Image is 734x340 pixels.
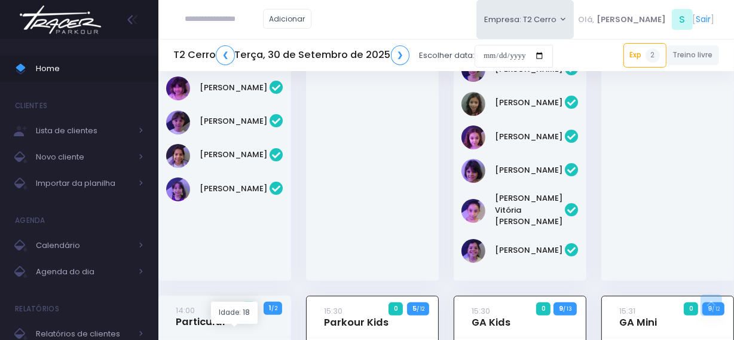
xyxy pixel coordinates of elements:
span: Agenda do dia [36,264,131,280]
img: Malu Bernardes [461,159,485,183]
a: [PERSON_NAME] [495,164,565,176]
strong: 9 [559,304,563,313]
div: Idade: 18 [211,302,258,324]
h4: Relatórios [15,297,59,321]
a: Exp2 [623,43,666,67]
img: Julia de Campos Munhoz [461,92,485,116]
a: ❮ [216,45,235,65]
img: Chiara Real Oshima Hirata [166,76,190,100]
a: 15:30GA Kids [472,305,510,329]
img: Maria Clara Frateschi [166,111,190,134]
small: 15:31 [619,305,635,317]
a: 14:00Particular [176,304,227,328]
span: S [672,9,693,30]
a: [PERSON_NAME] [495,131,565,143]
div: [ ] [574,6,719,33]
span: Calendário [36,238,131,253]
a: [PERSON_NAME] [495,97,565,109]
img: Nina Elias [166,177,190,201]
h4: Agenda [15,209,45,232]
strong: 1 [269,303,271,313]
span: Olá, [579,14,595,26]
a: [PERSON_NAME] [200,149,270,161]
a: Treino livre [666,45,720,65]
a: [PERSON_NAME] [200,183,270,195]
span: Home [36,61,143,76]
a: [PERSON_NAME] Vitória [PERSON_NAME] [495,192,565,228]
small: / 2 [271,305,277,312]
small: / 13 [563,305,572,313]
img: Sofia John [461,239,485,263]
img: Maria Vitória Silva Moura [461,199,485,223]
a: Sair [696,13,711,26]
a: [PERSON_NAME] [200,115,270,127]
span: 0 [684,302,698,316]
img: Marina Árju Aragão Abreu [166,144,190,168]
div: Escolher data: [173,42,553,69]
a: [PERSON_NAME] [200,82,270,94]
a: ❯ [391,45,410,65]
a: 15:31GA Mini [619,305,657,329]
h4: Clientes [15,94,47,118]
small: 14:00 [176,305,195,316]
small: 15:30 [472,305,490,317]
small: 15:30 [324,305,342,317]
a: [PERSON_NAME] [495,244,565,256]
span: [PERSON_NAME] [597,14,666,26]
h5: T2 Cerro Terça, 30 de Setembro de 2025 [173,45,409,65]
span: Importar da planilha [36,176,131,191]
span: Novo cliente [36,149,131,165]
a: Adicionar [263,9,312,29]
a: 15:30Parkour Kids [324,305,389,329]
span: 0 [536,302,550,316]
img: Luisa Tomchinsky Montezano [461,125,485,149]
span: 2 [646,48,660,63]
strong: 5 [412,304,417,313]
span: 0 [389,302,403,316]
small: / 12 [417,305,424,313]
span: Lista de clientes [36,123,131,139]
